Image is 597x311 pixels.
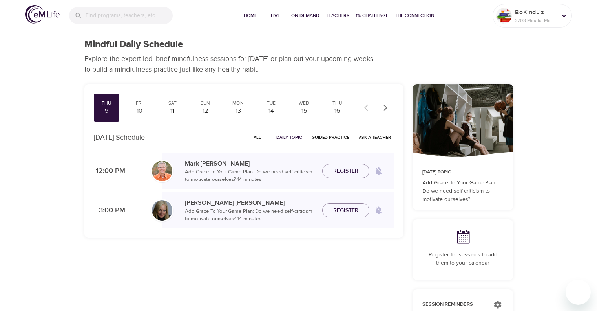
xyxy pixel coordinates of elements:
p: [DATE] Topic [422,169,504,176]
img: logo [25,5,60,24]
p: Session Reminders [422,301,486,309]
p: [DATE] Schedule [94,132,145,143]
span: Live [266,11,285,20]
p: Explore the expert-led, brief mindfulness sessions for [DATE] or plan out your upcoming weeks to ... [84,53,379,75]
iframe: Button to launch messaging window [566,280,591,305]
img: Mark_Pirtle-min.jpg [152,161,172,181]
div: Tue [261,100,281,107]
div: Sun [195,100,215,107]
button: Register [322,164,369,179]
p: 3:00 PM [94,205,125,216]
p: Add Grace To Your Game Plan: Do we need self-criticism to motivate ourselves? · 14 minutes [185,168,316,184]
div: 9 [97,107,117,116]
div: 10 [130,107,149,116]
p: Add Grace To Your Game Plan: Do we need self-criticism to motivate ourselves? [422,179,504,204]
div: Wed [294,100,314,107]
p: BeKindLiz [515,7,557,17]
p: Add Grace To Your Game Plan: Do we need self-criticism to motivate ourselves? · 14 minutes [185,208,316,223]
div: Thu [97,100,117,107]
div: 14 [261,107,281,116]
span: Home [241,11,260,20]
p: 2708 Mindful Minutes [515,17,557,24]
div: 15 [294,107,314,116]
span: Register [333,206,358,215]
div: 12 [195,107,215,116]
input: Find programs, teachers, etc... [86,7,173,24]
p: 12:00 PM [94,166,125,177]
div: 13 [228,107,248,116]
button: Ask a Teacher [356,131,394,144]
div: 16 [327,107,347,116]
img: Diane_Renz-min.jpg [152,200,172,221]
span: All [248,134,267,141]
div: Sat [162,100,182,107]
h1: Mindful Daily Schedule [84,39,183,50]
p: Register for sessions to add them to your calendar [422,251,504,267]
span: Ask a Teacher [359,134,391,141]
button: Guided Practice [309,131,352,144]
div: Fri [130,100,149,107]
img: Remy Sharp [496,8,512,24]
button: Register [322,203,369,218]
div: 11 [162,107,182,116]
p: Mark [PERSON_NAME] [185,159,316,168]
span: Remind me when a class goes live every Thursday at 12:00 PM [369,162,388,180]
p: [PERSON_NAME] [PERSON_NAME] [185,198,316,208]
span: On-Demand [291,11,319,20]
span: Daily Topic [276,134,302,141]
span: Guided Practice [312,134,349,141]
span: Teachers [326,11,349,20]
button: Daily Topic [273,131,305,144]
span: 1% Challenge [356,11,389,20]
span: Remind me when a class goes live every Thursday at 3:00 PM [369,201,388,220]
span: Register [333,166,358,176]
div: Mon [228,100,248,107]
span: The Connection [395,11,434,20]
div: Thu [327,100,347,107]
button: All [245,131,270,144]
